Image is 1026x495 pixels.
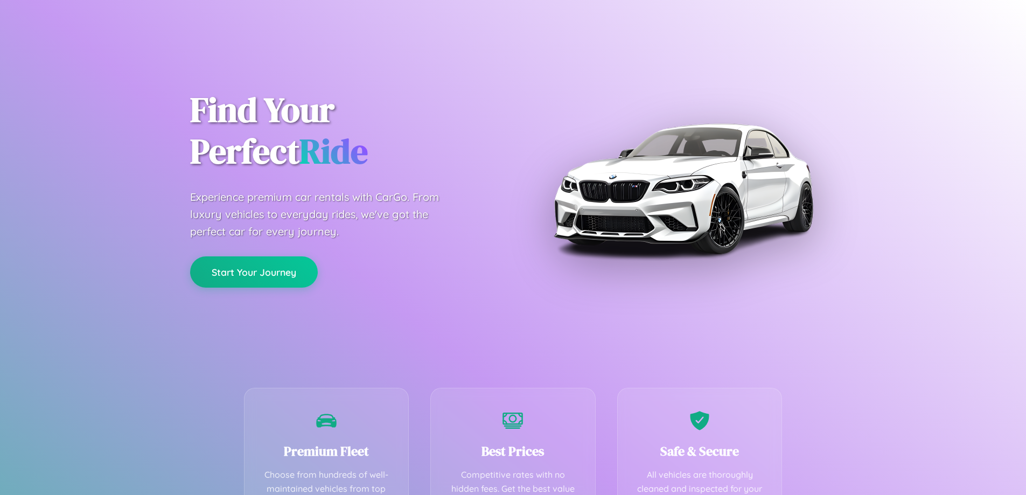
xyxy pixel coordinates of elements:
[634,442,766,460] h3: Safe & Secure
[190,89,497,172] h1: Find Your Perfect
[299,128,368,175] span: Ride
[190,189,459,240] p: Experience premium car rentals with CarGo. From luxury vehicles to everyday rides, we've got the ...
[261,442,393,460] h3: Premium Fleet
[190,256,318,288] button: Start Your Journey
[548,54,818,323] img: Premium BMW car rental vehicle
[447,442,579,460] h3: Best Prices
